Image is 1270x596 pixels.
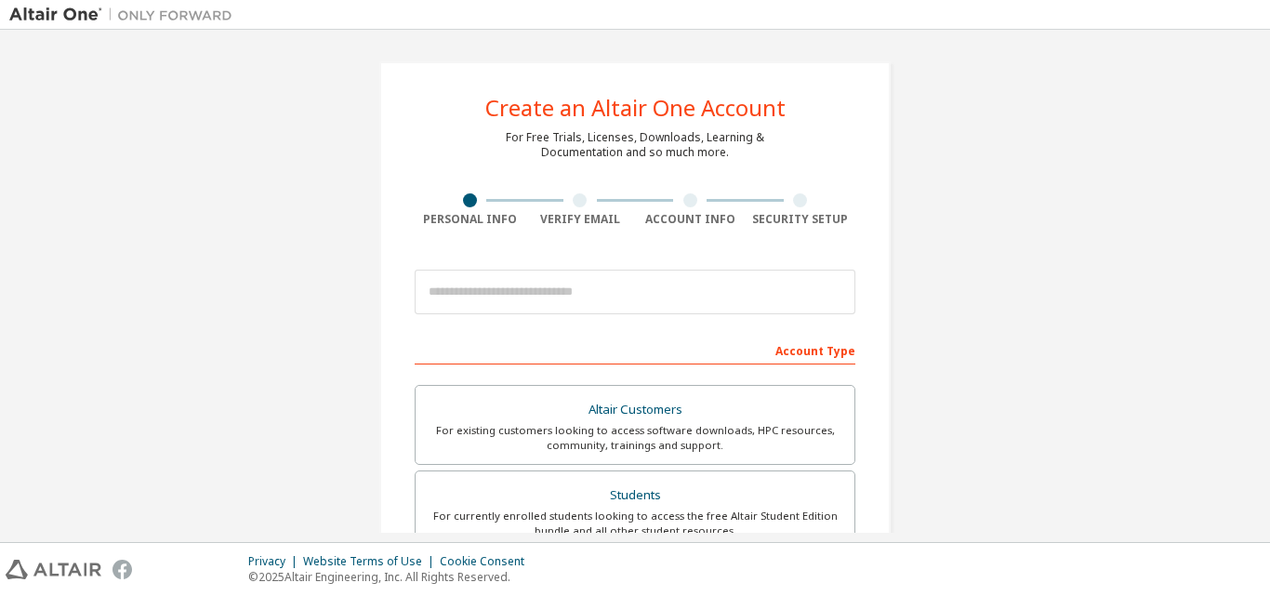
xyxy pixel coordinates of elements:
div: For existing customers looking to access software downloads, HPC resources, community, trainings ... [427,423,843,453]
div: Account Type [415,335,855,364]
div: Privacy [248,554,303,569]
div: Altair Customers [427,397,843,423]
div: Students [427,483,843,509]
div: Website Terms of Use [303,554,440,569]
div: For Free Trials, Licenses, Downloads, Learning & Documentation and so much more. [506,130,764,160]
div: Personal Info [415,212,525,227]
div: Account Info [635,212,746,227]
div: For currently enrolled students looking to access the free Altair Student Edition bundle and all ... [427,509,843,538]
div: Verify Email [525,212,636,227]
img: facebook.svg [112,560,132,579]
img: Altair One [9,6,242,24]
img: altair_logo.svg [6,560,101,579]
div: Security Setup [746,212,856,227]
div: Cookie Consent [440,554,536,569]
div: Create an Altair One Account [485,97,786,119]
p: © 2025 Altair Engineering, Inc. All Rights Reserved. [248,569,536,585]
